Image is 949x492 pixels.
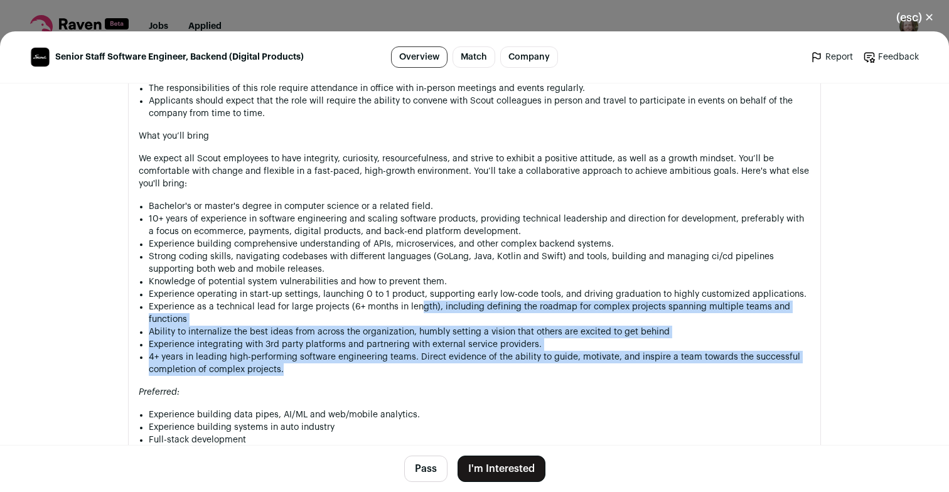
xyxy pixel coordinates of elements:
li: Applicants should expect that the role will require the ability to convene with Scout colleagues ... [149,95,810,120]
li: Strong coding skills, navigating codebases with different languages (GoLang, Java, Kotlin and Swi... [149,250,810,275]
li: 4+ years in leading high-performing software engineering teams. Direct evidence of the ability to... [149,351,810,376]
span: Senior Staff Software Engineer, Backend (Digital Products) [55,51,304,63]
a: Overview [391,46,448,68]
a: Match [453,46,495,68]
li: Experience operating in start-up settings, launching 0 to 1 product, supporting early low-code to... [149,288,810,301]
a: Company [500,46,558,68]
img: edcdce9915035250e079cedc463795869719a507718372f0ee6c812f450f25c2.jpg [31,48,50,67]
em: Preferred: [139,388,180,397]
button: Close modal [881,4,949,31]
li: 10+ years of experience in software engineering and scaling software products, providing technica... [149,213,810,238]
li: Knowledge of potential system vulnerabilities and how to prevent them. [149,275,810,288]
button: Pass [404,456,448,482]
a: Feedback [863,51,919,63]
li: Bachelor's or master's degree in computer science or a related field. [149,200,810,213]
li: Experience integrating with 3rd party platforms and partnering with external service providers. [149,338,810,351]
li: Full-stack development [149,434,810,446]
li: Experience building comprehensive understanding of APIs, microservices, and other complex backend... [149,238,810,250]
h4: What you’ll bring [139,130,810,142]
li: Experience building systems in auto industry [149,421,810,434]
p: We expect all Scout employees to have integrity, curiosity, resourcefulness, and strive to exhibi... [139,152,810,190]
li: Experience building data pipes, AI/ML and web/mobile analytics. [149,409,810,421]
li: Experience as a technical lead for large projects (6+ months in length), including defining the r... [149,301,810,326]
li: The responsibilities of this role require attendance in office with in-person meetings and events... [149,82,810,95]
a: Report [810,51,853,63]
button: I'm Interested [458,456,545,482]
li: Ability to internalize the best ideas from across the organization, humbly setting a vision that ... [149,326,810,338]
